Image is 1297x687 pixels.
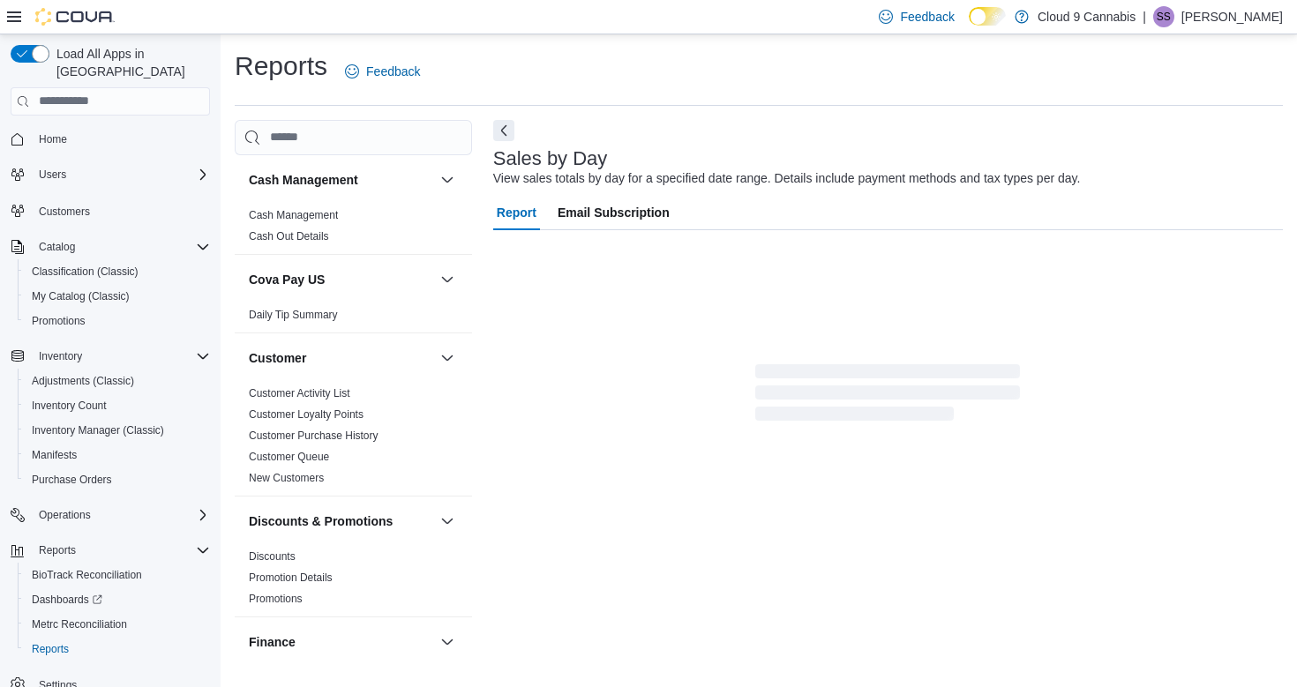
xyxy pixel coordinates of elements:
button: Inventory Count [18,393,217,418]
h3: Finance [249,633,296,651]
a: Inventory Count [25,395,114,416]
button: Finance [437,631,458,653]
span: Dashboards [32,593,102,607]
div: Discounts & Promotions [235,546,472,616]
span: Classification (Classic) [32,265,139,279]
a: Promotions [25,310,93,332]
span: Customers [39,205,90,219]
a: Daily Tip Summary [249,309,338,321]
p: [PERSON_NAME] [1181,6,1283,27]
input: Dark Mode [969,7,1006,26]
img: Cova [35,8,115,26]
span: My Catalog (Classic) [32,289,130,303]
a: Home [32,129,74,150]
span: Load All Apps in [GEOGRAPHIC_DATA] [49,45,210,80]
span: Purchase Orders [32,473,112,487]
span: Customers [32,199,210,221]
span: Feedback [900,8,954,26]
span: Catalog [39,240,75,254]
span: Inventory Manager (Classic) [32,423,164,437]
span: BioTrack Reconciliation [32,568,142,582]
a: Cash Out Details [249,230,329,243]
button: Inventory [32,346,89,367]
span: Classification (Classic) [25,261,210,282]
button: Operations [4,503,217,527]
span: Manifests [25,444,210,466]
button: Reports [4,538,217,563]
span: Dashboards [25,589,210,610]
span: My Catalog (Classic) [25,286,210,307]
a: Cash Management [249,209,338,221]
a: Purchase Orders [25,469,119,490]
a: Dashboards [25,589,109,610]
a: Discounts [249,550,296,563]
h3: Discounts & Promotions [249,512,393,530]
p: | [1143,6,1146,27]
button: Users [32,164,73,185]
a: Customers [32,201,97,222]
button: Operations [32,504,98,526]
button: Finance [249,633,433,651]
button: Cash Management [249,171,433,189]
a: Manifests [25,444,84,466]
span: Promotions [25,310,210,332]
h3: Customer [249,349,306,367]
a: Customer Activity List [249,387,350,400]
span: Catalog [32,236,210,258]
span: Promotions [32,314,86,328]
span: Reports [32,642,69,656]
button: Catalog [4,235,217,259]
a: BioTrack Reconciliation [25,564,149,586]
button: Inventory Manager (Classic) [18,418,217,443]
h1: Reports [235,49,327,84]
button: My Catalog (Classic) [18,284,217,309]
button: Purchase Orders [18,467,217,492]
button: Reports [18,637,217,661]
button: Classification (Classic) [18,259,217,284]
button: Reports [32,540,83,561]
a: Classification (Classic) [25,261,146,282]
button: Home [4,126,217,152]
button: Discounts & Promotions [437,511,458,532]
span: Operations [32,504,210,526]
a: Dashboards [18,587,217,612]
span: Loading [755,368,1020,424]
div: Cash Management [235,205,472,254]
h3: Sales by Day [493,148,608,169]
div: View sales totals by day for a specified date range. Details include payment methods and tax type... [493,169,1081,188]
span: Manifests [32,448,77,462]
span: Inventory Count [32,399,107,413]
span: BioTrack Reconciliation [25,564,210,586]
button: Discounts & Promotions [249,512,433,530]
button: Promotions [18,309,217,333]
div: Cova Pay US [235,304,472,332]
div: Customer [235,383,472,496]
a: My Catalog (Classic) [25,286,137,307]
span: Inventory [39,349,82,363]
button: Customers [4,198,217,223]
span: Home [39,132,67,146]
span: Inventory [32,346,210,367]
span: Users [32,164,210,185]
button: Manifests [18,443,217,467]
span: Inventory Manager (Classic) [25,420,210,441]
button: Next [493,120,514,141]
span: Users [39,168,66,182]
a: Inventory Manager (Classic) [25,420,171,441]
span: Adjustments (Classic) [32,374,134,388]
span: Home [32,128,210,150]
span: Adjustments (Classic) [25,370,210,392]
button: Metrc Reconciliation [18,612,217,637]
a: New Customers [249,472,324,484]
a: Adjustments (Classic) [25,370,141,392]
button: Cova Pay US [249,271,433,288]
a: Promotions [249,593,303,605]
button: Cova Pay US [437,269,458,290]
a: Promotion Details [249,571,333,584]
button: Customer [249,349,433,367]
span: Report [497,195,536,230]
button: Users [4,162,217,187]
span: Inventory Count [25,395,210,416]
span: Metrc Reconciliation [32,617,127,631]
